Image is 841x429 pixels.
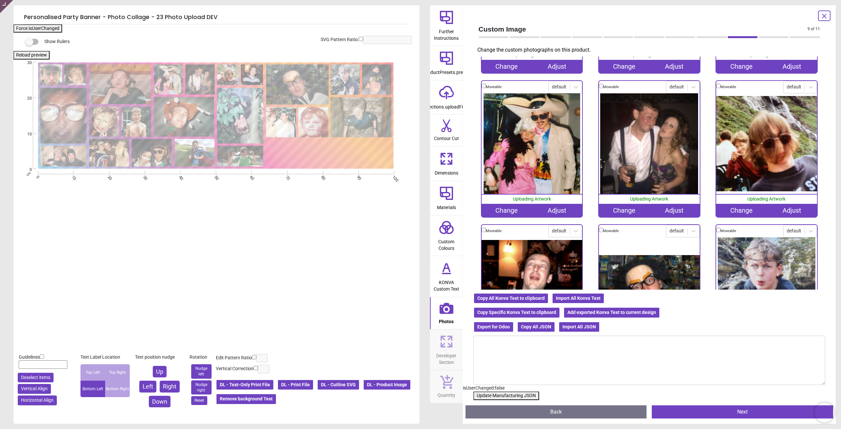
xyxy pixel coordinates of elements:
[423,66,469,76] span: productPresets.preset
[430,181,463,215] button: Materials
[19,131,32,137] span: 10
[815,403,834,422] iframe: Brevo live chat
[430,297,463,329] button: Photos
[13,51,50,60] button: Reload preview
[19,96,32,101] span: 20
[517,322,555,333] button: Copy All JSON
[437,201,456,211] span: Materials
[599,204,649,217] div: Change
[26,171,32,177] span: cm
[747,196,785,202] span: Uploading Artwork
[766,60,817,73] div: Adjust
[321,36,359,43] label: SVG Pattern Ratio:
[431,25,462,41] span: Further Instructions
[558,322,600,333] button: Import All JSON
[19,167,32,173] span: 0
[70,175,75,179] span: 10
[482,204,532,217] div: Change
[630,196,668,202] span: Uploading Artwork
[24,11,409,24] h5: Personalised Party Banner - Photo Collage - 23 Photo Upload DEV
[603,84,619,90] label: Moveable
[438,389,455,399] span: Quantity
[142,175,146,179] span: 30
[431,349,462,366] span: Developer Section
[473,322,514,333] button: Export for Odoo
[716,204,766,217] div: Change
[513,196,551,202] span: Uploading Artwork
[482,60,532,73] div: Change
[430,81,463,115] button: sections.uploadFile
[649,204,699,217] div: Adjust
[430,5,463,46] button: Further Instructions
[563,307,660,318] button: Add exported Konva Text to current design
[532,204,582,217] div: Adjust
[473,392,539,400] button: Update Manufacturing JSON
[430,256,463,297] button: KONVA Custom Text
[106,175,110,179] span: 20
[603,228,619,234] label: Moveable
[249,175,253,179] span: 60
[473,307,560,318] button: Copy Specific Konva Text to clipboard
[430,115,463,146] button: Contour Cut
[430,370,463,403] button: Quantity
[479,24,808,34] span: Custom Image
[649,60,699,73] div: Adjust
[486,84,502,90] label: Moveable
[466,405,647,418] button: Back
[435,167,458,177] span: Dimensions
[284,175,288,179] span: 70
[431,235,462,251] span: Custom Colours
[29,38,420,46] div: Show Rulers
[477,46,826,54] p: Change the custom photographs on this product.
[807,26,820,32] span: 9 of 11
[355,175,360,179] span: 90
[430,46,463,80] button: productPresets.preset
[473,293,549,304] button: Copy All Konva Text to clipboard
[19,60,32,66] span: 30
[430,147,463,181] button: Dimensions
[463,385,836,392] div: isUserChanged: false
[35,175,39,179] span: 0
[720,84,736,90] label: Moveable
[213,175,217,179] span: 50
[716,60,766,73] div: Change
[13,24,62,33] button: Force isUserChanged
[652,405,833,418] button: Next
[430,329,463,370] button: Developer Section
[720,228,736,234] label: Moveable
[427,101,466,110] span: sections.uploadFile
[439,315,454,325] span: Photos
[552,293,604,304] button: Import All Konva Text
[532,60,582,73] div: Adjust
[320,175,324,179] span: 80
[177,175,182,179] span: 40
[766,204,817,217] div: Adjust
[431,276,462,292] span: KONVA Custom Text
[430,215,463,256] button: Custom Colours
[486,228,502,234] label: Moveable
[599,60,649,73] div: Change
[391,175,395,179] span: 100
[434,132,459,142] span: Contour Cut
